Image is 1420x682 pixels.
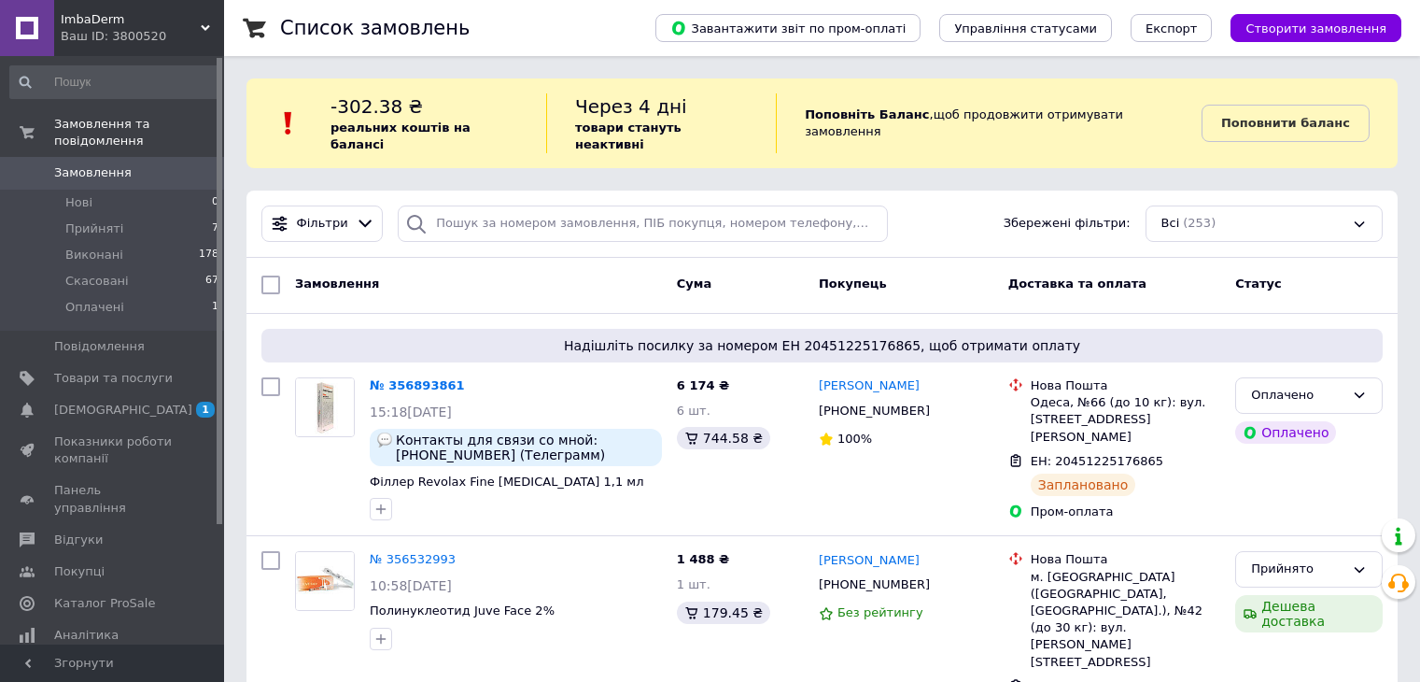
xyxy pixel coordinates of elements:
[61,28,224,45] div: Ваш ID: 3800520
[330,95,423,118] span: -302.38 ₴
[1031,474,1136,496] div: Заплановано
[295,551,355,611] a: Фото товару
[370,378,465,392] a: № 356893861
[575,95,687,118] span: Через 4 дні
[65,299,124,316] span: Оплачені
[1251,386,1344,405] div: Оплачено
[819,277,887,291] span: Покупець
[295,277,379,291] span: Замовлення
[65,273,129,290] span: Скасовані
[54,402,192,419] span: [DEMOGRAPHIC_DATA]
[61,11,201,28] span: ImbaDerm
[1251,560,1344,579] div: Прийнято
[670,20,906,36] span: Завантажити звіт по пром-оплаті
[1183,216,1216,230] span: (253)
[1212,21,1401,35] a: Створити замовлення
[1131,14,1213,42] button: Експорт
[1031,394,1220,446] div: Одеса, №66 (до 10 кг): вул. [STREET_ADDRESS][PERSON_NAME]
[819,377,920,395] a: [PERSON_NAME]
[1235,595,1383,632] div: Дешева доставка
[815,573,934,597] div: [PHONE_NUMBER]
[1235,421,1336,444] div: Оплачено
[805,107,929,121] b: Поповніть Баланс
[65,220,123,237] span: Прийняті
[65,194,92,211] span: Нові
[1221,116,1350,130] b: Поповнити баланс
[205,273,218,290] span: 67
[815,399,934,423] div: [PHONE_NUMBER]
[297,215,348,233] span: Фільтри
[370,578,452,593] span: 10:58[DATE]
[370,405,452,419] span: 15:18[DATE]
[837,605,923,619] span: Без рейтингу
[575,121,682,151] b: товари стануть неактивні
[54,563,105,580] span: Покупці
[54,370,173,387] span: Товари та послуги
[677,552,729,566] span: 1 488 ₴
[65,247,123,263] span: Виконані
[212,194,218,211] span: 0
[398,206,888,242] input: Пошук за номером замовлення, ПІБ покупця, номером телефону, Email, номером накладної
[330,121,471,151] b: реальних коштів на балансі
[280,17,470,39] h1: Список замовлень
[1031,504,1220,520] div: Пром-оплата
[274,109,302,137] img: :exclamation:
[1031,569,1220,671] div: м. [GEOGRAPHIC_DATA] ([GEOGRAPHIC_DATA], [GEOGRAPHIC_DATA].), №42 (до 30 кг): вул. [PERSON_NAME][...
[1008,277,1146,291] span: Доставка та оплата
[199,247,218,263] span: 178
[1146,21,1198,36] span: Експорт
[1202,105,1370,142] a: Поповнити баланс
[296,378,354,436] img: Фото товару
[54,627,119,644] span: Аналітика
[677,404,710,418] span: 6 шт.
[677,602,770,624] div: 179.45 ₴
[954,21,1097,36] span: Управління статусами
[370,475,644,489] a: Філлер Revolax Fine [MEDICAL_DATA] 1,1 мл
[677,577,710,591] span: 1 шт.
[677,277,711,291] span: Cума
[54,595,155,612] span: Каталог ProSale
[296,552,354,610] img: Фото товару
[396,433,654,462] span: Контакты для связи со мной: [PHONE_NUMBER] (Телеграмм) [PHONE_NUMBER] (Viber, WhatsApp)
[377,433,392,448] img: :speech_balloon:
[819,552,920,570] a: [PERSON_NAME]
[677,378,729,392] span: 6 174 ₴
[212,299,218,316] span: 1
[655,14,921,42] button: Завантажити звіт по пром-оплаті
[776,93,1202,153] div: , щоб продовжити отримувати замовлення
[9,65,220,99] input: Пошук
[1235,277,1282,291] span: Статус
[54,338,145,355] span: Повідомлення
[1031,551,1220,568] div: Нова Пошта
[1245,21,1386,36] span: Створити замовлення
[370,604,555,618] a: Полинуклеотид Juve Face 2%
[677,427,770,449] div: 744.58 ₴
[54,482,173,516] span: Панель управління
[54,532,103,548] span: Відгуки
[1031,377,1220,394] div: Нова Пошта
[1031,454,1163,468] span: ЕН: 20451225176865
[837,432,872,446] span: 100%
[269,336,1375,355] span: Надішліть посилку за номером ЕН 20451225176865, щоб отримати оплату
[54,164,132,181] span: Замовлення
[196,402,215,418] span: 1
[1004,215,1131,233] span: Збережені фільтри:
[54,433,173,467] span: Показники роботи компанії
[1161,215,1180,233] span: Всі
[295,377,355,437] a: Фото товару
[212,220,218,237] span: 7
[939,14,1112,42] button: Управління статусами
[1230,14,1401,42] button: Створити замовлення
[54,116,224,149] span: Замовлення та повідомлення
[370,552,456,566] a: № 356532993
